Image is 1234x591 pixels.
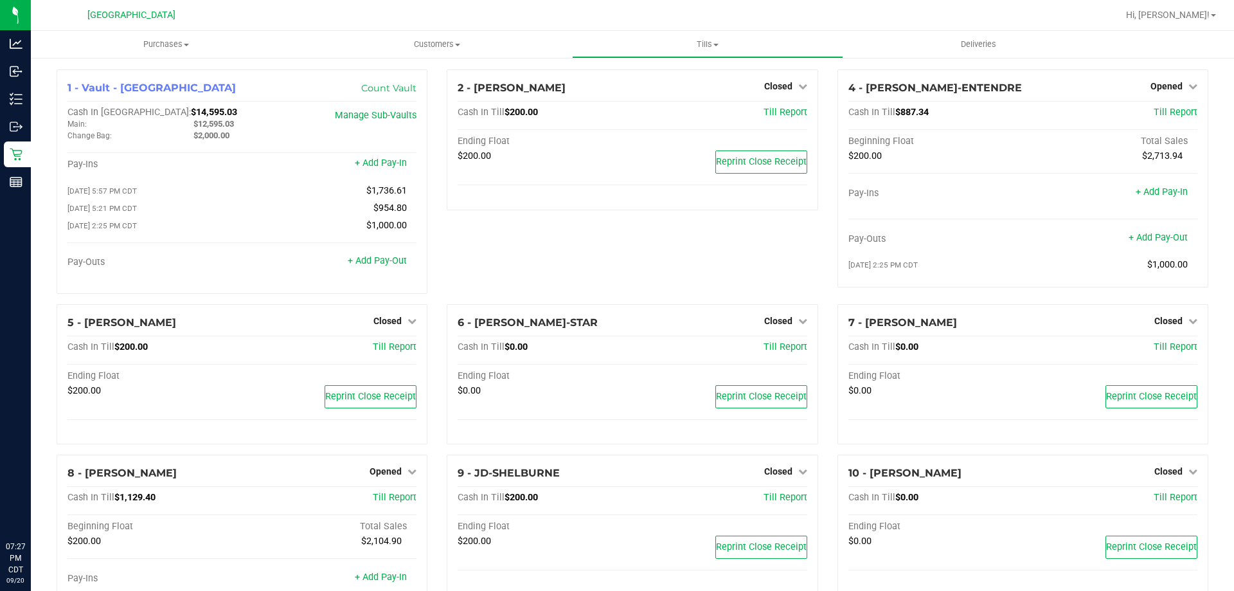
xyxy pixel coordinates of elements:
inline-svg: Inventory [10,93,22,105]
span: Cash In Till [848,492,895,503]
span: Cash In Till [458,341,505,352]
span: $14,595.03 [191,107,237,118]
a: Tills [572,31,843,58]
div: Ending Float [848,370,1023,382]
span: [DATE] 5:21 PM CDT [67,204,137,213]
button: Reprint Close Receipt [715,536,807,559]
span: $0.00 [895,492,918,503]
span: 2 - [PERSON_NAME] [458,82,566,94]
span: Deliveries [943,39,1014,50]
span: Cash In Till [848,341,895,352]
span: $0.00 [458,385,481,396]
inline-svg: Analytics [10,37,22,50]
span: Reprint Close Receipt [716,156,807,167]
a: Till Report [1154,341,1197,352]
span: Change Bag: [67,131,112,140]
span: $1,000.00 [1147,259,1188,270]
span: $0.00 [848,385,872,396]
div: Pay-Outs [848,233,1023,245]
span: Closed [1154,466,1183,477]
div: Ending Float [848,521,1023,532]
span: [GEOGRAPHIC_DATA] [87,10,175,21]
a: Till Report [373,341,416,352]
span: 7 - [PERSON_NAME] [848,316,957,329]
span: $954.80 [373,203,407,214]
span: $200.00 [458,536,491,547]
a: Manage Sub-Vaults [335,110,416,121]
inline-svg: Reports [10,176,22,188]
div: Ending Float [67,370,242,382]
span: Purchases [31,39,301,50]
span: 4 - [PERSON_NAME]-ENTENDRE [848,82,1022,94]
a: Till Report [1154,107,1197,118]
span: Main: [67,120,87,129]
button: Reprint Close Receipt [1105,536,1197,559]
span: Reprint Close Receipt [1106,541,1197,552]
a: Till Report [1154,492,1197,503]
span: Closed [1154,316,1183,326]
span: Cash In Till [458,492,505,503]
span: Cash In [GEOGRAPHIC_DATA]: [67,107,191,118]
span: $200.00 [848,150,882,161]
a: Count Vault [361,82,416,94]
button: Reprint Close Receipt [1105,385,1197,408]
span: Cash In Till [848,107,895,118]
span: 9 - JD-SHELBURNE [458,467,560,479]
div: Total Sales [1023,136,1197,147]
span: 1 - Vault - [GEOGRAPHIC_DATA] [67,82,236,94]
span: Cash In Till [67,492,114,503]
button: Reprint Close Receipt [325,385,416,408]
span: $0.00 [505,341,528,352]
span: Cash In Till [67,341,114,352]
a: + Add Pay-Out [1129,232,1188,243]
a: Till Report [373,492,416,503]
span: $1,129.40 [114,492,156,503]
span: Customers [302,39,571,50]
span: Closed [764,81,792,91]
span: $2,104.90 [361,536,402,547]
a: + Add Pay-In [355,158,407,168]
inline-svg: Inbound [10,65,22,78]
div: Ending Float [458,521,632,532]
span: $1,736.61 [366,185,407,196]
span: $0.00 [848,536,872,547]
span: [DATE] 2:25 PM CDT [848,260,918,269]
span: 8 - [PERSON_NAME] [67,467,177,479]
a: Till Report [764,341,807,352]
a: Till Report [764,107,807,118]
a: Deliveries [843,31,1114,58]
span: $2,000.00 [193,131,229,140]
div: Ending Float [458,136,632,147]
span: $2,713.94 [1142,150,1183,161]
span: $887.34 [895,107,929,118]
a: Purchases [31,31,301,58]
div: Total Sales [242,521,417,532]
a: Till Report [764,492,807,503]
a: Customers [301,31,572,58]
div: Beginning Float [67,521,242,532]
div: Ending Float [458,370,632,382]
p: 09/20 [6,576,25,585]
span: Opened [370,466,402,477]
span: Reprint Close Receipt [1106,391,1197,402]
span: Closed [764,466,792,477]
span: [DATE] 5:57 PM CDT [67,186,137,195]
inline-svg: Outbound [10,120,22,133]
span: $200.00 [458,150,491,161]
button: Reprint Close Receipt [715,385,807,408]
span: 10 - [PERSON_NAME] [848,467,961,479]
span: $200.00 [505,107,538,118]
span: Reprint Close Receipt [716,541,807,552]
div: Pay-Ins [848,188,1023,199]
span: Closed [764,316,792,326]
button: Reprint Close Receipt [715,150,807,174]
div: Pay-Ins [67,573,242,585]
div: Pay-Outs [67,257,242,268]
